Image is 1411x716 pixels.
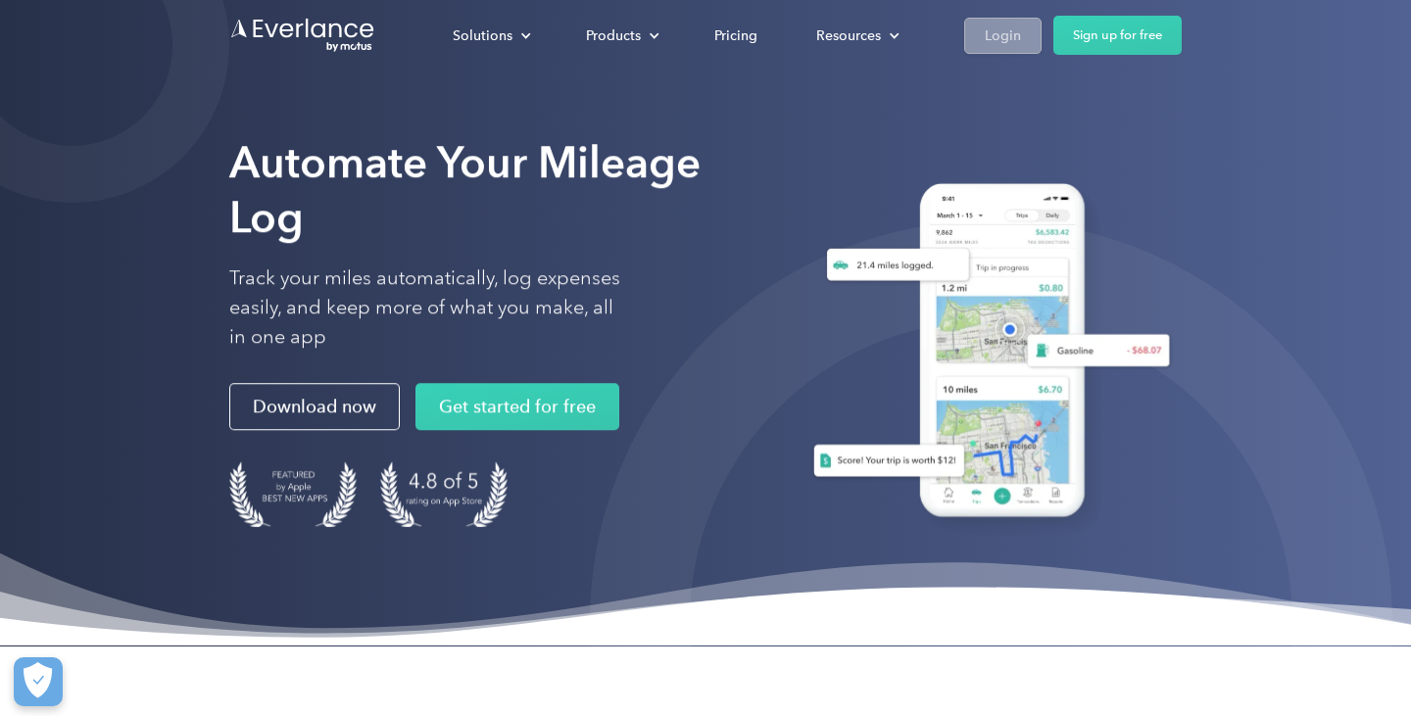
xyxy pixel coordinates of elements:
div: Solutions [453,24,512,48]
div: Products [586,24,641,48]
div: Products [566,19,675,53]
img: 4.9 out of 5 stars on the app store [380,461,508,527]
div: Pricing [714,24,757,48]
a: Login [964,18,1042,54]
p: Track your miles automatically, log expenses easily, and keep more of what you make, all in one app [229,263,621,352]
img: Everlance, mileage tracker app, expense tracking app [790,168,1182,540]
strong: Automate Your Mileage Log [229,136,701,243]
div: Resources [797,19,915,53]
div: Resources [816,24,881,48]
img: Badge for Featured by Apple Best New Apps [229,461,357,527]
a: Download now [229,383,400,430]
div: Login [985,24,1021,48]
a: Pricing [695,19,777,53]
a: Sign up for free [1053,16,1182,55]
a: Go to homepage [229,17,376,54]
div: Solutions [433,19,547,53]
a: Get started for free [415,383,619,430]
button: Cookies Settings [14,657,63,706]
